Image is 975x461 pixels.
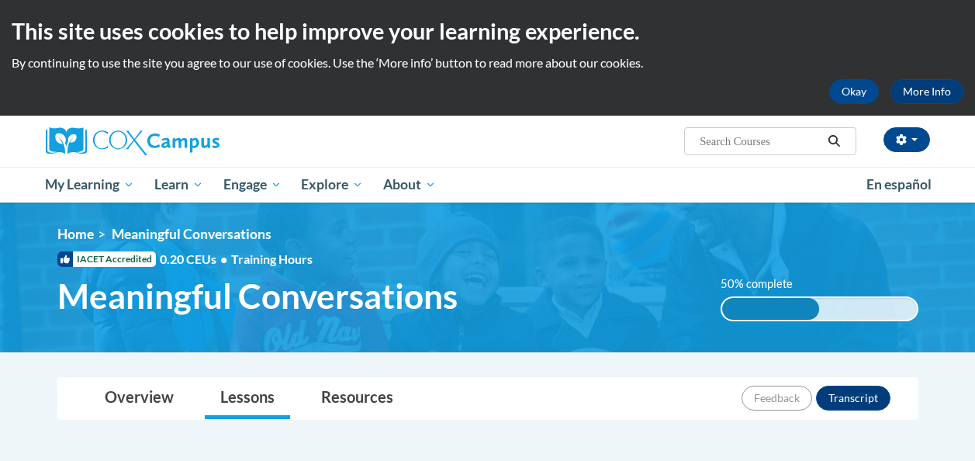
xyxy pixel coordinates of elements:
[383,175,436,194] span: About
[160,251,231,268] span: 0.20 CEUs
[220,251,227,266] span: •
[291,167,373,203] a: Explore
[144,167,213,203] a: Learn
[373,167,446,203] a: About
[12,16,963,47] h2: This site uses cookies to help improve your learning experience.
[57,251,156,267] span: IACET Accredited
[883,127,930,152] button: Account Settings
[890,79,963,104] a: More Info
[34,167,942,203] div: Main menu
[112,226,271,242] span: Meaningful Conversations
[57,226,94,242] a: Home
[223,175,282,194] span: Engage
[306,378,409,419] a: Resources
[231,251,313,266] span: Training Hours
[36,167,145,203] a: My Learning
[829,79,879,104] button: Okay
[46,127,220,155] img: Cox Campus
[46,127,325,155] a: Cox Campus
[213,167,292,203] a: Engage
[89,378,189,419] a: Overview
[45,175,134,194] span: My Learning
[722,298,820,320] div: 50% complete
[856,168,942,201] a: En español
[816,386,890,411] button: Transcript
[698,132,822,151] input: Search Courses
[721,276,810,293] label: 50% complete
[12,54,963,71] p: By continuing to use the site you agree to our use of cookies. Use the ‘More info’ button to read...
[57,276,458,317] span: Meaningful Conversations
[866,176,932,192] span: En español
[154,175,203,194] span: Learn
[822,132,845,151] button: Search
[301,175,363,194] span: Explore
[205,378,290,419] a: Lessons
[742,386,812,411] button: Feedback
